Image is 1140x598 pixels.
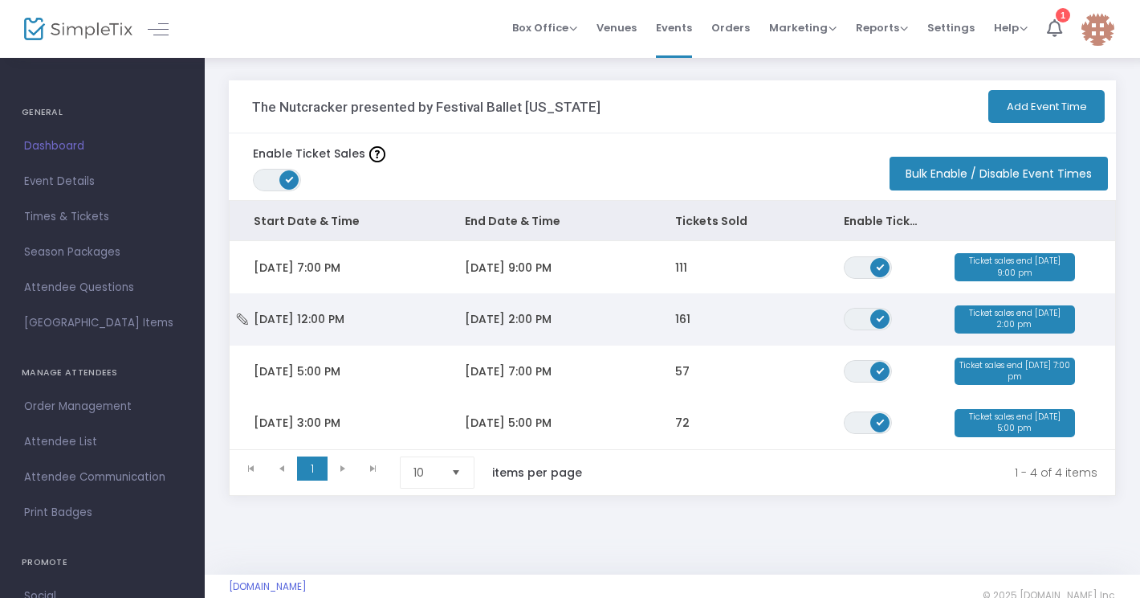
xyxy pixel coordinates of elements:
[369,146,385,162] img: question-mark
[465,363,552,379] span: [DATE] 7:00 PM
[1056,8,1070,23] div: 1
[596,7,637,48] span: Venues
[955,358,1075,386] span: Ticket sales end [DATE] 7:00 pm
[24,277,181,298] span: Attendee Questions
[24,171,181,192] span: Event Details
[24,207,181,227] span: Times & Tickets
[465,260,552,276] span: [DATE] 9:00 PM
[254,415,340,431] span: [DATE] 3:00 PM
[254,363,340,379] span: [DATE] 5:00 PM
[890,157,1108,190] button: Bulk Enable / Disable Event Times
[297,457,328,481] span: Page 1
[675,415,690,431] span: 72
[24,396,181,417] span: Order Management
[24,467,181,488] span: Attendee Communication
[877,262,885,270] span: ON
[877,314,885,322] span: ON
[254,311,344,327] span: [DATE] 12:00 PM
[24,242,181,263] span: Season Packages
[955,305,1075,334] span: Ticket sales end [DATE] 2:00 pm
[988,90,1105,123] button: Add Event Time
[445,457,467,488] button: Select
[22,547,183,579] h4: PROMOTE
[711,7,750,48] span: Orders
[465,311,552,327] span: [DATE] 2:00 PM
[24,432,181,453] span: Attendee List
[22,357,183,389] h4: MANAGE ATTENDEES
[253,145,385,162] label: Enable Ticket Sales
[675,311,690,327] span: 161
[252,99,601,115] h3: The Nutcracker presented by Festival Ballet [US_STATE]
[512,20,577,35] span: Box Office
[994,20,1028,35] span: Help
[230,201,1115,448] div: Data table
[229,580,307,593] a: [DOMAIN_NAME]
[955,253,1075,281] span: Ticket sales end [DATE] 9:00 pm
[769,20,837,35] span: Marketing
[24,502,181,523] span: Print Badges
[675,363,690,379] span: 57
[22,96,183,129] h4: GENERAL
[441,201,652,241] th: End Date & Time
[656,7,692,48] span: Events
[465,415,552,431] span: [DATE] 5:00 PM
[254,260,340,276] span: [DATE] 7:00 PM
[820,201,947,241] th: Enable Ticket Sales
[856,20,908,35] span: Reports
[413,465,438,481] span: 10
[24,136,181,157] span: Dashboard
[24,313,181,334] span: [GEOGRAPHIC_DATA] Items
[927,7,975,48] span: Settings
[286,175,294,183] span: ON
[492,465,582,481] label: items per page
[651,201,820,241] th: Tickets Sold
[230,201,441,241] th: Start Date & Time
[675,260,687,276] span: 111
[877,418,885,426] span: ON
[955,409,1075,437] span: Ticket sales end [DATE] 5:00 pm
[877,366,885,374] span: ON
[616,457,1097,489] kendo-pager-info: 1 - 4 of 4 items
